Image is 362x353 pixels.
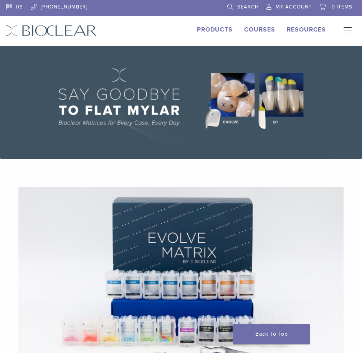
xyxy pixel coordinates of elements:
[337,25,356,37] nav: Primary Navigation
[332,4,352,10] span: 0 items
[276,4,312,10] span: My Account
[287,26,326,33] a: Resources
[237,4,259,10] span: Search
[244,26,275,33] a: Courses
[233,324,310,344] a: Back To Top
[6,25,97,36] img: Bioclear
[197,26,233,33] a: Products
